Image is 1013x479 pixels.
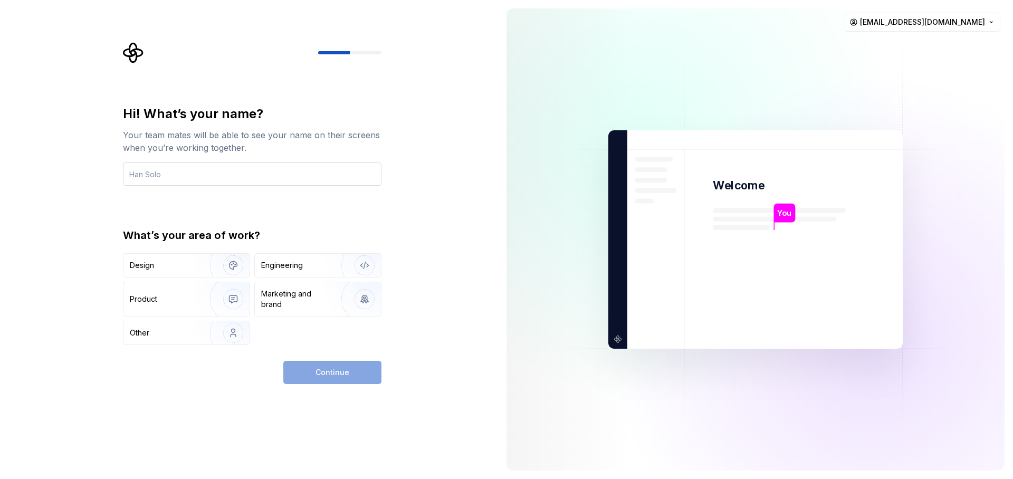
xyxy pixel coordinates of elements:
div: Design [130,260,154,271]
p: Welcome [713,178,764,193]
div: Other [130,328,149,338]
div: Engineering [261,260,303,271]
svg: Supernova Logo [123,42,144,63]
span: [EMAIL_ADDRESS][DOMAIN_NAME] [860,17,985,27]
div: Product [130,294,157,304]
button: [EMAIL_ADDRESS][DOMAIN_NAME] [845,13,1000,32]
div: What’s your area of work? [123,228,381,243]
div: Your team mates will be able to see your name on their screens when you’re working together. [123,129,381,154]
div: Marketing and brand [261,289,332,310]
p: You [777,207,791,219]
input: Han Solo [123,162,381,186]
div: Hi! What’s your name? [123,106,381,122]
